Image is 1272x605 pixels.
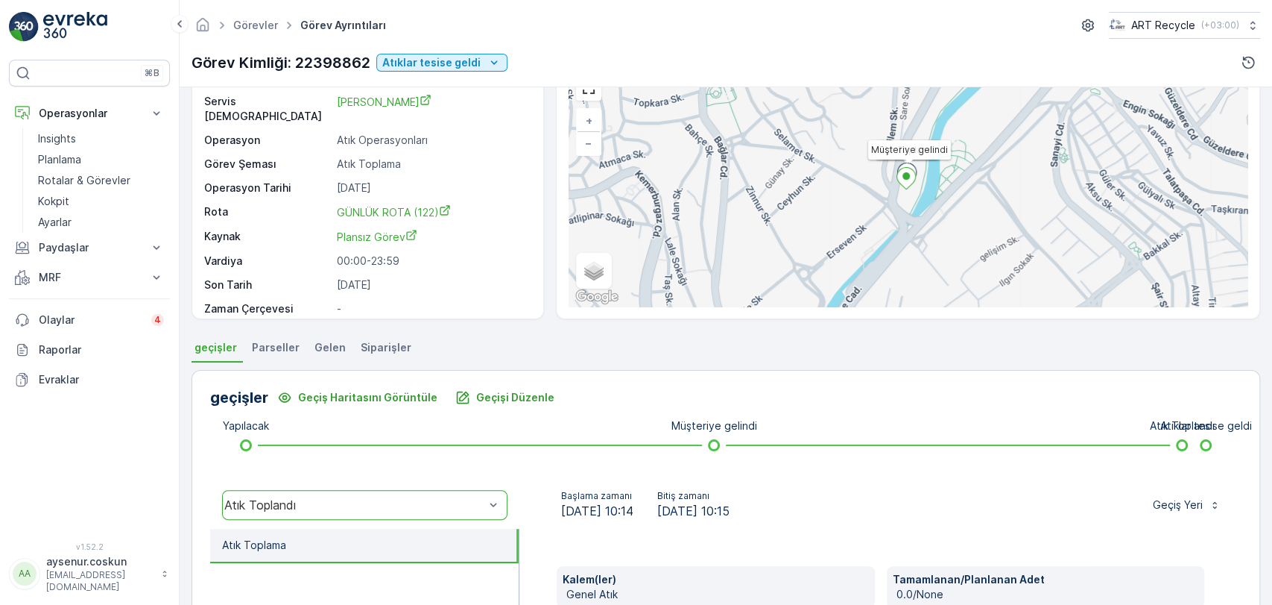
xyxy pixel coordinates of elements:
button: Geçiş Yeri [1144,493,1230,517]
span: − [585,137,592,149]
a: Ana Sayfa [194,22,211,35]
p: Geçiş Haritasını Görüntüle [298,390,437,405]
a: Evraklar [9,365,170,395]
p: Operasyon [204,133,331,148]
a: Ayarlar [32,212,170,233]
p: Başlama zamanı [561,490,633,502]
span: [DATE] 10:14 [561,502,633,520]
p: Evraklar [39,372,164,387]
a: Uzaklaştır [578,132,600,154]
span: + [586,114,592,127]
p: 4 [154,314,161,326]
p: Atık Toplama [337,157,527,172]
a: Layers [578,254,610,287]
p: Geçişi Düzenle [476,390,554,405]
button: ART Recycle(+03:00) [1109,12,1260,39]
span: Plansız Görev [337,231,417,243]
a: Kokpit [32,191,170,212]
button: Paydaşlar [9,233,170,263]
a: Raporlar [9,335,170,365]
p: Atıklar tesise geldi [1160,419,1252,433]
p: - [337,301,527,316]
p: MRF [39,270,140,285]
a: Bu bölgeyi Google Haritalar'da açın (yeni pencerede açılır) [572,287,621,307]
p: Atık Toplama [222,538,286,553]
p: 00:00-23:59 [337,254,527,269]
a: View Fullscreen [578,77,600,99]
a: GÜNLÜK ROTA (122) [337,204,527,220]
img: image_23.png [1109,17,1125,34]
a: Görevler [233,19,278,31]
p: Rotalar & Görevler [38,173,130,188]
button: Operasyonlar [9,98,170,128]
img: logo_light-DOdMpM7g.png [43,12,107,42]
button: Geçişi Düzenle [446,386,563,410]
p: geçişler [210,386,268,409]
a: Plansız Görev [337,229,527,245]
a: Rotalar & Görevler [32,170,170,191]
a: Insights [32,128,170,149]
span: v 1.52.2 [9,542,170,551]
p: Paydaşlar [39,240,140,255]
a: Olaylar4 [9,305,170,335]
a: Yakınlaştır [578,110,600,132]
span: Parseller [252,340,300,355]
span: Gelen [314,340,346,355]
button: MRF [9,263,170,292]
p: Insights [38,131,76,146]
button: AAaysenur.coskun[EMAIL_ADDRESS][DOMAIN_NAME] [9,554,170,593]
p: [DATE] [337,181,527,195]
span: GÜNLÜK ROTA (122) [337,206,451,219]
div: AA [13,562,37,586]
p: Atık Operasyonları [337,133,527,148]
button: Atıklar tesise geldi [376,54,507,72]
p: Ayarlar [38,215,72,230]
p: Bitiş zamanı [657,490,730,502]
p: Raporlar [39,342,164,357]
p: Görev Şeması [204,157,331,172]
p: Zaman Çerçevesi [204,301,331,316]
p: Son Tarih [204,278,331,292]
p: ( +03:00 ) [1201,19,1239,31]
p: Vardiya [204,254,331,269]
p: Operasyon Tarihi [204,181,331,195]
p: Müşteriye gelindi [671,419,757,433]
img: Google [572,287,621,307]
p: aysenur.coskun [46,554,154,569]
span: [DATE] 10:15 [657,502,730,520]
p: Görev Kimliği: 22398862 [192,51,370,74]
p: ART Recycle [1131,18,1195,33]
span: Görev Ayrıntıları [297,18,389,33]
span: geçişler [194,340,237,355]
p: Olaylar [39,313,142,327]
p: Kokpit [38,194,69,209]
p: Kalem(ler) [563,572,868,587]
p: Operasyonlar [39,106,140,121]
p: [EMAIL_ADDRESS][DOMAIN_NAME] [46,569,154,593]
p: Rota [204,204,331,220]
a: Planlama [32,149,170,170]
span: [PERSON_NAME] [337,95,431,108]
p: 0.0/None [896,587,1198,602]
p: Genel Atık [566,587,868,602]
p: Yapılacak [223,419,269,433]
a: ELMAS OTO [337,94,527,124]
span: Siparişler [361,340,411,355]
p: Planlama [38,152,81,167]
p: [DATE] [337,278,527,292]
p: Servis [DEMOGRAPHIC_DATA] [204,94,331,124]
p: Tamamlanan/Planlanan Adet [893,572,1198,587]
p: Kaynak [204,229,331,245]
p: Geçiş Yeri [1153,498,1203,512]
div: Atık Toplandı [224,498,484,512]
button: Geçiş Haritasını Görüntüle [268,386,446,410]
p: ⌘B [145,67,159,79]
img: logo [9,12,39,42]
p: Atık Toplandı [1150,419,1215,433]
p: Atıklar tesise geldi [382,55,481,70]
